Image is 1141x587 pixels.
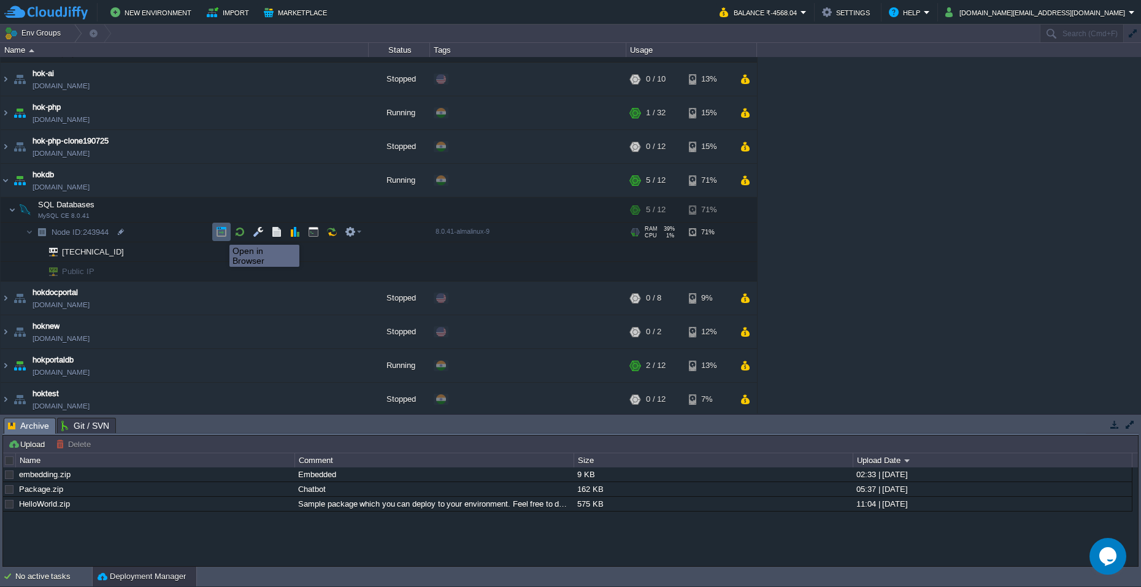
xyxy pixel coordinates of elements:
img: AMDAwAAAACH5BAEAAAAALAAAAAABAAEAAAICRAEAOw== [40,242,58,261]
button: Help [889,5,924,20]
iframe: chat widget [1089,538,1129,575]
div: Size [575,453,853,467]
img: AMDAwAAAACH5BAEAAAAALAAAAAABAAEAAAICRAEAOw== [11,130,28,163]
div: 11:04 | [DATE] [853,497,1131,511]
a: [DOMAIN_NAME] [33,147,90,159]
button: Delete [56,439,94,450]
span: hok-ai [33,67,54,80]
div: 7% [689,383,729,416]
div: 02:33 | [DATE] [853,467,1131,481]
div: 71% [689,164,729,197]
span: SQL Databases [37,199,96,210]
span: 8.0.41-almalinux-9 [436,228,490,235]
div: 9 KB [574,467,852,481]
img: AMDAwAAAACH5BAEAAAAALAAAAAABAAEAAAICRAEAOw== [1,282,10,315]
div: 15% [689,96,729,129]
span: Archive [8,418,49,434]
div: Name [1,43,368,57]
a: [DOMAIN_NAME] [33,299,90,311]
div: Status [369,43,429,57]
div: 71% [689,198,729,222]
a: hokportaldb [33,354,74,366]
a: hokdb [33,169,54,181]
div: 71% [689,223,729,242]
div: 0 / 10 [646,63,666,96]
div: Sample package which you can deploy to your environment. Feel free to delete and upload a package... [295,497,573,511]
div: 0 / 12 [646,383,666,416]
div: Running [369,96,430,129]
span: RAM [645,226,658,232]
span: [DOMAIN_NAME] [33,366,90,378]
div: 5 / 12 [646,198,666,222]
div: 12% [689,315,729,348]
img: AMDAwAAAACH5BAEAAAAALAAAAAABAAEAAAICRAEAOw== [1,130,10,163]
img: AMDAwAAAACH5BAEAAAAALAAAAAABAAEAAAICRAEAOw== [11,96,28,129]
button: Marketplace [264,5,331,20]
button: Deployment Manager [98,570,186,583]
img: AMDAwAAAACH5BAEAAAAALAAAAAABAAEAAAICRAEAOw== [33,223,50,242]
span: CPU [645,232,657,239]
div: 5 / 12 [646,164,666,197]
div: Stopped [369,130,430,163]
div: 05:37 | [DATE] [853,482,1131,496]
span: [DOMAIN_NAME] [33,181,90,193]
div: Running [369,349,430,382]
span: MySQL CE 8.0.41 [38,212,90,220]
img: AMDAwAAAACH5BAEAAAAALAAAAAABAAEAAAICRAEAOw== [1,315,10,348]
div: Stopped [369,282,430,315]
div: 0 / 12 [646,130,666,163]
span: 1% [662,232,674,239]
a: [DOMAIN_NAME] [33,332,90,345]
div: No active tasks [15,567,92,586]
img: AMDAwAAAACH5BAEAAAAALAAAAAABAAEAAAICRAEAOw== [1,63,10,96]
a: hok-php-clone190725 [33,135,109,147]
div: Stopped [369,63,430,96]
img: AMDAwAAAACH5BAEAAAAALAAAAAABAAEAAAICRAEAOw== [1,164,10,197]
img: AMDAwAAAACH5BAEAAAAALAAAAAABAAEAAAICRAEAOw== [11,349,28,382]
div: 13% [689,349,729,382]
div: Stopped [369,383,430,416]
div: 9% [689,282,729,315]
button: Settings [822,5,874,20]
a: hoknew [33,320,60,332]
img: AMDAwAAAACH5BAEAAAAALAAAAAABAAEAAAICRAEAOw== [26,223,33,242]
img: AMDAwAAAACH5BAEAAAAALAAAAAABAAEAAAICRAEAOw== [29,49,34,52]
button: Import [207,5,253,20]
a: HelloWorld.zip [19,499,70,508]
div: 0 / 2 [646,315,661,348]
button: New Environment [110,5,195,20]
span: [TECHNICAL_ID] [61,242,126,261]
img: AMDAwAAAACH5BAEAAAAALAAAAAABAAEAAAICRAEAOw== [1,383,10,416]
img: AMDAwAAAACH5BAEAAAAALAAAAAABAAEAAAICRAEAOw== [1,349,10,382]
div: Name [17,453,294,467]
img: AMDAwAAAACH5BAEAAAAALAAAAAABAAEAAAICRAEAOw== [40,262,58,281]
a: hokdocportal [33,286,78,299]
button: Upload [8,439,48,450]
div: Stopped [369,315,430,348]
a: Public IP [61,267,96,276]
span: Node ID: [52,228,83,237]
img: AMDAwAAAACH5BAEAAAAALAAAAAABAAEAAAICRAEAOw== [33,262,40,281]
a: Node ID:243944 [50,227,110,237]
div: 575 KB [574,497,852,511]
div: 0 / 8 [646,282,661,315]
div: Chatbot [295,482,573,496]
img: AMDAwAAAACH5BAEAAAAALAAAAAABAAEAAAICRAEAOw== [11,63,28,96]
div: Comment [296,453,574,467]
button: Env Groups [4,25,65,42]
div: 1 / 32 [646,96,666,129]
div: Upload Date [854,453,1132,467]
img: AMDAwAAAACH5BAEAAAAALAAAAAABAAEAAAICRAEAOw== [1,96,10,129]
img: AMDAwAAAACH5BAEAAAAALAAAAAABAAEAAAICRAEAOw== [11,383,28,416]
div: Tags [431,43,626,57]
span: 243944 [50,227,110,237]
a: [DOMAIN_NAME] [33,80,90,92]
span: 39% [663,226,675,232]
img: AMDAwAAAACH5BAEAAAAALAAAAAABAAEAAAICRAEAOw== [9,198,16,222]
a: hoktest [33,388,59,400]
